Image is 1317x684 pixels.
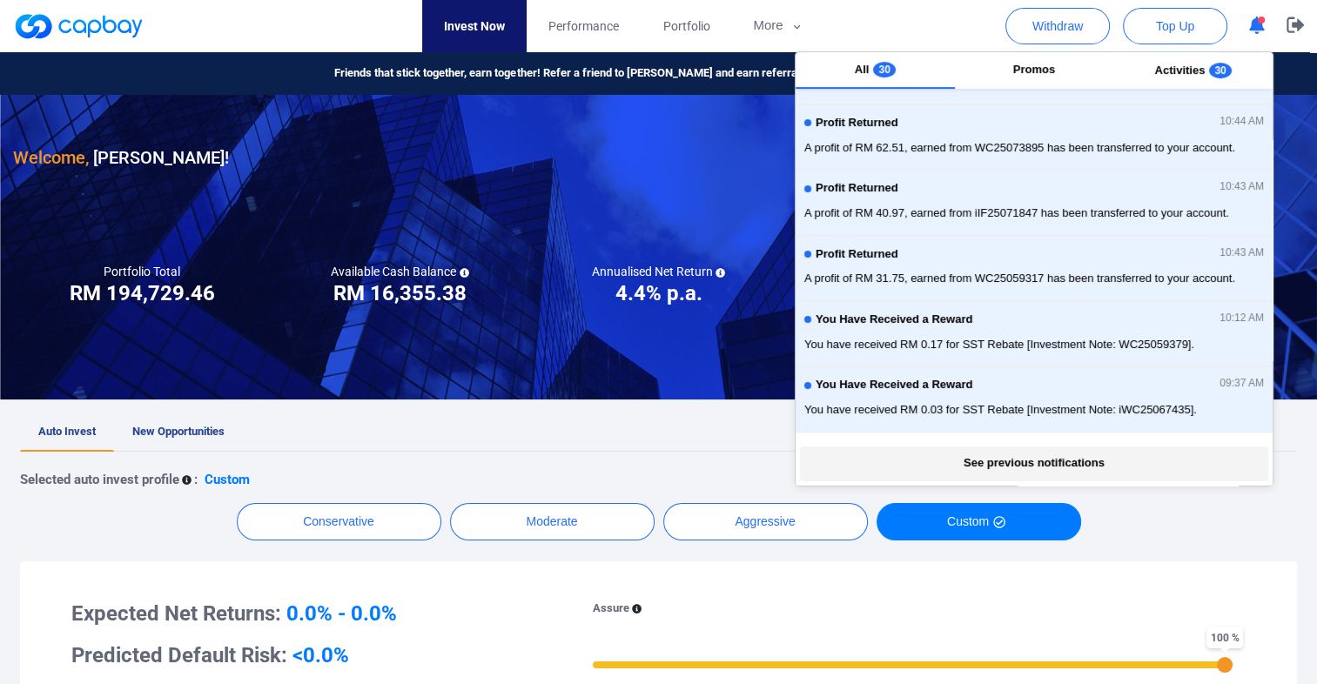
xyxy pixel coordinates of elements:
[591,264,725,279] h5: Annualised Net Return
[20,469,179,490] p: Selected auto invest profile
[132,425,225,438] span: New Opportunities
[816,379,972,392] span: You Have Received a Reward
[804,205,1264,222] span: A profit of RM 40.97, earned from iIF25071847 has been transferred to your account.
[1123,8,1227,44] button: Top Up
[1220,116,1264,128] span: 10:44 AM
[796,170,1273,235] button: Profit Returned10:43 AMA profit of RM 40.97, earned from iIF25071847 has been transferred to your...
[816,248,898,261] span: Profit Returned
[71,641,546,669] h3: Predicted Default Risk:
[548,17,619,36] span: Performance
[877,503,1081,540] button: Custom
[1220,247,1264,259] span: 10:43 AM
[1005,8,1110,44] button: Withdraw
[205,469,250,490] p: Custom
[855,63,870,76] span: All
[955,52,1114,89] button: Promos
[71,600,546,627] h3: Expected Net Returns:
[804,139,1264,157] span: A profit of RM 62.51, earned from WC25073895 has been transferred to your account.
[38,425,96,438] span: Auto Invest
[593,600,629,618] p: Assure
[194,469,198,490] p: :
[1209,63,1231,78] span: 30
[292,643,349,667] span: <0.0%
[450,503,655,540] button: Moderate
[1220,312,1264,325] span: 10:12 AM
[104,264,180,279] h5: Portfolio Total
[615,279,702,307] h3: 4.4% p.a.
[796,52,955,89] button: All30
[796,236,1273,301] button: Profit Returned10:43 AMA profit of RM 31.75, earned from WC25059317 has been transferred to your ...
[804,401,1264,419] span: You have received RM 0.03 for SST Rebate [Investment Note: iWC25067435].
[663,503,868,540] button: Aggressive
[1013,63,1055,76] span: Promos
[1220,181,1264,193] span: 10:43 AM
[1156,17,1194,35] span: Top Up
[816,117,898,130] span: Profit Returned
[816,313,972,326] span: You Have Received a Reward
[333,279,467,307] h3: RM 16,355.38
[1220,378,1264,390] span: 09:37 AM
[796,366,1273,432] button: You Have Received a Reward09:37 AMYou have received RM 0.03 for SST Rebate [Investment Note: iWC2...
[662,17,709,36] span: Portfolio
[804,270,1264,287] span: A profit of RM 31.75, earned from WC25059317 has been transferred to your account.
[286,601,397,626] span: 0.0% - 0.0%
[1206,627,1243,648] span: 100 %
[800,446,1267,481] button: See previous notifications
[1155,64,1206,77] span: Activities
[816,182,898,195] span: Profit Returned
[331,264,469,279] h5: Available Cash Balance
[796,104,1273,170] button: Profit Returned10:44 AMA profit of RM 62.51, earned from WC25073895 has been transferred to your ...
[334,64,870,83] span: Friends that stick together, earn together! Refer a friend to [PERSON_NAME] and earn referral rew...
[237,503,441,540] button: Conservative
[873,62,895,77] span: 30
[1113,52,1273,89] button: Activities30
[13,144,229,171] h3: [PERSON_NAME] !
[13,147,89,168] span: Welcome,
[804,336,1264,353] span: You have received RM 0.17 for SST Rebate [Investment Note: WC25059379].
[70,279,215,307] h3: RM 194,729.46
[796,301,1273,366] button: You Have Received a Reward10:12 AMYou have received RM 0.17 for SST Rebate [Investment Note: WC25...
